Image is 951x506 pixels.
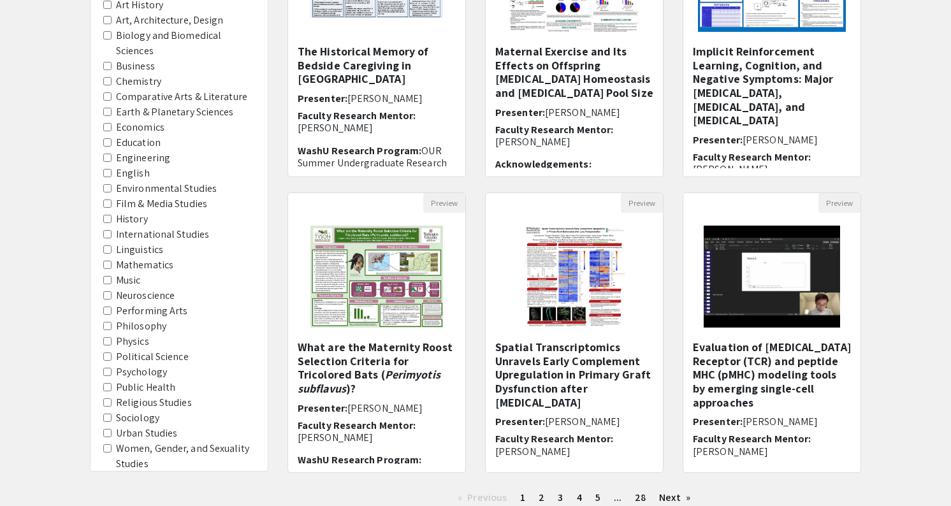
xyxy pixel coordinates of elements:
[116,28,255,59] label: Biology and Biomedical Sciences
[743,133,818,147] span: [PERSON_NAME]
[693,45,851,127] h5: Implicit Reinforcement Learning, Cognition, and Negative Symptoms: Major [MEDICAL_DATA], [MEDICAL...
[287,192,466,473] div: Open Presentation <p><span style="background-color: transparent; color: rgb(0, 0, 0);">What are t...
[691,213,852,340] img: <p class="ql-align-justify">Evaluation of T-cell Receptor (TCR) and peptide MHC (pMHC) modeling t...
[423,193,465,213] button: Preview
[614,491,621,504] span: ...
[116,13,224,28] label: Art, Architecture, Design
[693,432,811,445] span: Faculty Research Mentor:
[116,365,167,380] label: Psychology
[621,193,663,213] button: Preview
[577,491,582,504] span: 4
[298,419,416,432] span: Faculty Research Mentor:
[818,193,860,213] button: Preview
[116,319,166,334] label: Philosophy
[116,89,247,105] label: Comparative Arts & Literature
[298,122,456,134] p: [PERSON_NAME]
[298,367,440,396] em: Perimyotis subflavus
[545,106,620,119] span: [PERSON_NAME]
[116,303,188,319] label: Performing Arts
[298,45,456,86] h5: The Historical Memory of Bedside Caregiving in [GEOGRAPHIC_DATA]
[495,123,613,136] span: Faculty Research Mentor:
[116,196,207,212] label: Film & Media Studies
[495,340,653,409] h5: Spatial Transcriptomics Unravels Early Complement Upregulation in Primary Graft Dysfunction after...
[693,416,851,428] h6: Presenter:
[495,106,653,119] h6: Presenter:
[116,227,209,242] label: International Studies
[495,136,653,148] p: [PERSON_NAME]
[693,340,851,409] h5: Evaluation of [MEDICAL_DATA] Receptor (TCR) and peptide MHC (pMHC) modeling tools by emerging sin...
[116,150,170,166] label: Engineering
[116,395,192,410] label: Religious Studies
[347,92,423,105] span: [PERSON_NAME]
[116,349,189,365] label: Political Science
[693,163,851,175] p: [PERSON_NAME]
[298,109,416,122] span: Faculty Research Mentor:
[347,401,423,415] span: [PERSON_NAME]
[116,212,148,227] label: History
[116,74,161,89] label: Chemistry
[298,144,421,157] span: WashU Research Program:
[495,416,653,428] h6: Presenter:
[298,431,456,444] p: [PERSON_NAME]
[116,135,161,150] label: Education
[298,213,455,340] img: <p><span style="background-color: transparent; color: rgb(0, 0, 0);">What are the Maternity Roost...
[116,334,149,349] label: Physics
[467,491,507,504] span: Previous
[693,150,811,164] span: Faculty Research Mentor:
[539,491,544,504] span: 2
[298,144,447,182] span: OUR Summer Undergraduate Research Award (SURA)
[595,491,600,504] span: 5
[298,402,456,414] h6: Presenter:
[116,273,141,288] label: Music
[495,445,653,458] p: [PERSON_NAME]
[116,59,155,74] label: Business
[495,45,653,99] h5: Maternal Exercise and Its Effects on Offspring [MEDICAL_DATA] Homeostasis and [MEDICAL_DATA] Pool...
[116,242,163,257] label: Linguistics
[116,410,159,426] label: Sociology
[116,166,150,181] label: English
[520,491,525,504] span: 1
[495,157,592,171] span: Acknowledgements:
[298,453,421,466] span: WashU Research Program:
[558,491,563,504] span: 3
[116,426,177,441] label: Urban Studies
[116,181,217,196] label: Environmental Studies
[485,192,664,473] div: Open Presentation <p>Spatial Transcriptomics Unravels Early Complement Upregulation in Primary Gr...
[693,134,851,146] h6: Presenter:
[635,491,646,504] span: 28
[743,415,818,428] span: [PERSON_NAME]
[495,432,613,445] span: Faculty Research Mentor:
[116,380,175,395] label: Public Health
[545,415,620,428] span: [PERSON_NAME]
[116,257,173,273] label: Mathematics
[511,213,638,340] img: <p>Spatial Transcriptomics Unravels Early Complement Upregulation in Primary Graft Dysfunction af...
[116,441,255,472] label: Women, Gender, and Sexuality Studies
[298,340,456,395] h5: What are the Maternity Roost Selection Criteria for Tricolored Bats ( )?
[116,105,234,120] label: Earth & Planetary Sciences
[298,92,456,105] h6: Presenter:
[683,192,861,473] div: Open Presentation <p class="ql-align-justify">Evaluation of T-cell Receptor (TCR) and peptide MHC...
[116,120,164,135] label: Economics
[693,445,851,458] p: [PERSON_NAME]
[116,288,175,303] label: Neuroscience
[10,449,54,496] iframe: Chat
